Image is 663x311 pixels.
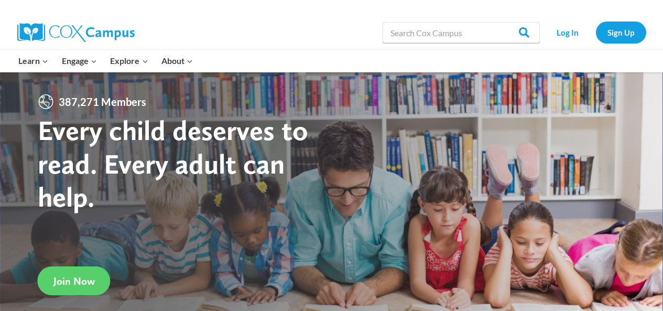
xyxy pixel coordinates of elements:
[110,54,148,68] span: Explore
[161,54,193,68] span: About
[18,54,48,68] span: Learn
[596,22,646,43] a: Sign Up
[12,50,200,72] nav: Primary Navigation
[545,22,591,43] a: Log In
[53,275,95,287] span: Join Now
[55,93,150,110] span: 387,271 Members
[38,266,111,295] a: Join Now
[383,22,540,43] input: Search Cox Campus
[17,23,135,42] img: Cox Campus
[38,113,308,213] strong: Every child deserves to read. Every adult can help.
[545,22,646,43] nav: Secondary Navigation
[62,54,97,68] span: Engage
